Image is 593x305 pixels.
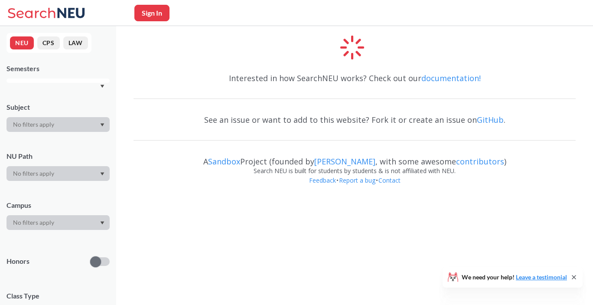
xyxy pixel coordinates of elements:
[7,64,110,73] div: Semesters
[516,273,567,281] a: Leave a testimonial
[100,123,104,127] svg: Dropdown arrow
[314,156,375,167] a: [PERSON_NAME]
[339,176,376,184] a: Report a bug
[134,107,576,132] div: See an issue or want to add to this website? Fork it or create an issue on .
[7,215,110,230] div: Dropdown arrow
[208,156,240,167] a: Sandbox
[63,36,88,49] button: LAW
[10,36,34,49] button: NEU
[37,36,60,49] button: CPS
[134,149,576,166] div: A Project (founded by , with some awesome )
[100,221,104,225] svg: Dropdown arrow
[477,115,504,125] a: GitHub
[7,102,110,112] div: Subject
[421,73,481,83] a: documentation!
[309,176,336,184] a: Feedback
[100,85,104,88] svg: Dropdown arrow
[134,66,576,91] div: Interested in how SearchNEU works? Check out our
[7,117,110,132] div: Dropdown arrow
[134,176,576,198] div: • •
[462,274,567,280] span: We need your help!
[7,166,110,181] div: Dropdown arrow
[7,200,110,210] div: Campus
[456,156,504,167] a: contributors
[378,176,401,184] a: Contact
[7,291,110,301] span: Class Type
[7,151,110,161] div: NU Path
[134,166,576,176] div: Search NEU is built for students by students & is not affiliated with NEU.
[7,256,29,266] p: Honors
[134,5,169,21] button: Sign In
[100,172,104,176] svg: Dropdown arrow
